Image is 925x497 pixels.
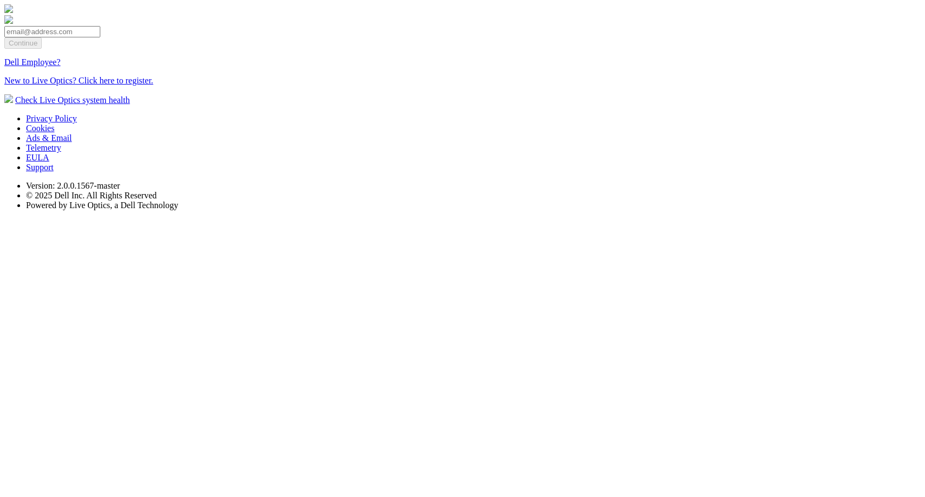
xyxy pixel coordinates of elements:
li: Version: 2.0.0.1567-master [26,181,921,191]
input: email@address.com [4,26,100,37]
li: Powered by Live Optics, a Dell Technology [26,201,921,210]
a: Support [26,163,54,172]
img: status-check-icon.svg [4,94,13,103]
a: Cookies [26,124,54,133]
a: EULA [26,153,49,162]
a: Privacy Policy [26,114,77,123]
a: Telemetry [26,143,61,152]
img: liveoptics-logo.svg [4,4,13,13]
a: New to Live Optics? Click here to register. [4,76,153,85]
a: Ads & Email [26,133,72,143]
input: Continue [4,37,42,49]
li: © 2025 Dell Inc. All Rights Reserved [26,191,921,201]
a: Dell Employee? [4,57,61,67]
a: Check Live Optics system health [15,95,130,105]
img: liveoptics-word.svg [4,15,13,24]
